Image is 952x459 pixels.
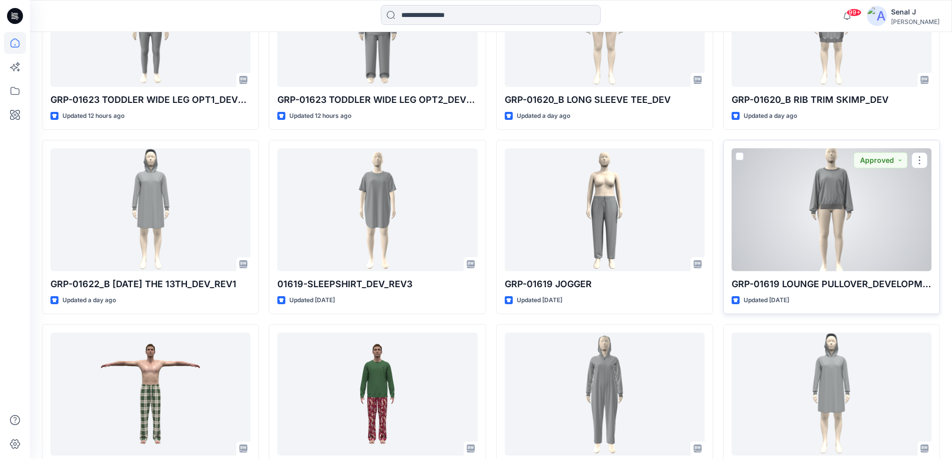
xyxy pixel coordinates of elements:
[505,93,705,107] p: GRP-01620_B LONG SLEEVE TEE_DEV
[732,148,932,272] a: GRP-01619 LOUNGE PULLOVER_DEVELOPMENT
[505,277,705,291] p: GRP-01619 JOGGER
[50,93,250,107] p: GRP-01623 TODDLER WIDE LEG OPT1_DEVELOPMENT
[50,148,250,272] a: GRP-01622_B FRIDAY THE 13TH_DEV_REV1
[62,295,116,306] p: Updated a day ago
[732,277,932,291] p: GRP-01619 LOUNGE PULLOVER_DEVELOPMENT
[50,277,250,291] p: GRP-01622_B [DATE] THE 13TH_DEV_REV1
[744,295,789,306] p: Updated [DATE]
[62,111,124,121] p: Updated 12 hours ago
[277,93,477,107] p: GRP-01623 TODDLER WIDE LEG OPT2_DEVELOPMENT
[517,111,570,121] p: Updated a day ago
[732,93,932,107] p: GRP-01620_B RIB TRIM SKIMP_DEV
[891,18,940,25] div: [PERSON_NAME]
[744,111,797,121] p: Updated a day ago
[50,333,250,456] a: TB82706_DEV
[505,333,705,456] a: 01622_A FRIDAY THE 13TH_DEVELOPMENT
[277,333,477,456] a: TB92705_DEV
[847,8,862,16] span: 99+
[277,277,477,291] p: 01619-SLEEPSHIRT_DEV_REV3
[732,333,932,456] a: GRP-01622_B FRIDAY THE 13TH_DEV
[289,111,351,121] p: Updated 12 hours ago
[277,148,477,272] a: 01619-SLEEPSHIRT_DEV_REV3
[289,295,335,306] p: Updated [DATE]
[891,6,940,18] div: Senal J
[517,295,562,306] p: Updated [DATE]
[867,6,887,26] img: avatar
[505,148,705,272] a: GRP-01619 JOGGER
